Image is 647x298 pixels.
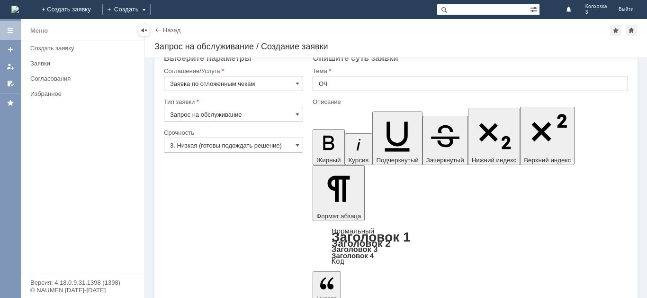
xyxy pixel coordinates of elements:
div: Меню [30,25,48,37]
div: Согласования [30,75,138,82]
a: Заголовок 4 [332,251,374,260]
div: Создать заявку [30,45,138,52]
button: Подчеркнутый [372,112,422,165]
span: Зачеркнутый [426,157,464,164]
a: Код [332,257,344,266]
div: удалить ОЧ [4,4,138,11]
button: Формат абзаца [313,165,365,221]
div: Тема [313,68,626,74]
button: Зачеркнутый [422,116,468,165]
button: Жирный [313,129,345,165]
span: Опишите суть заявки [313,54,398,63]
a: Назад [163,27,180,34]
span: 3 [585,9,607,15]
span: Формат абзаца [316,213,361,220]
a: Заголовок 3 [332,245,377,253]
div: Версия: 4.18.0.9.31.1398 (1398) [30,279,135,286]
div: Избранное [30,90,128,97]
div: Сделать домашней страницей [626,25,637,36]
a: Создать заявку [3,42,18,57]
div: © NAUMEN [DATE]-[DATE] [30,287,135,293]
div: Запрос на обслуживание / Создание заявки [154,42,638,51]
div: Скрыть меню [138,25,150,36]
div: Формат абзаца [313,228,628,265]
a: Мои заявки [3,59,18,74]
a: Нормальный [332,227,374,235]
button: Нижний индекс [468,109,521,165]
span: Колхозка [585,4,607,9]
span: Выберите параметры [164,54,252,63]
div: Добавить в избранное [610,25,621,36]
a: Заголовок 1 [332,230,411,244]
a: Создать заявку [27,41,142,56]
div: Описание [313,99,626,105]
button: Курсив [345,133,373,165]
button: Верхний индекс [520,107,575,165]
a: Мои согласования [3,76,18,91]
a: Заголовок 2 [332,238,391,249]
span: Расширенный поиск [530,4,539,13]
img: logo [11,6,19,13]
span: Подчеркнутый [376,157,418,164]
span: Жирный [316,157,341,164]
div: Заявки [30,60,138,67]
div: Соглашение/Услуга [164,68,301,74]
div: Срочность [164,130,301,136]
div: Создать [102,4,151,15]
a: Заявки [27,56,142,71]
a: Согласования [27,71,142,86]
span: Верхний индекс [524,157,571,164]
span: Курсив [349,157,369,164]
div: Тип заявки [164,99,301,105]
span: Нижний индекс [472,157,517,164]
a: Перейти на домашнюю страницу [11,6,19,13]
